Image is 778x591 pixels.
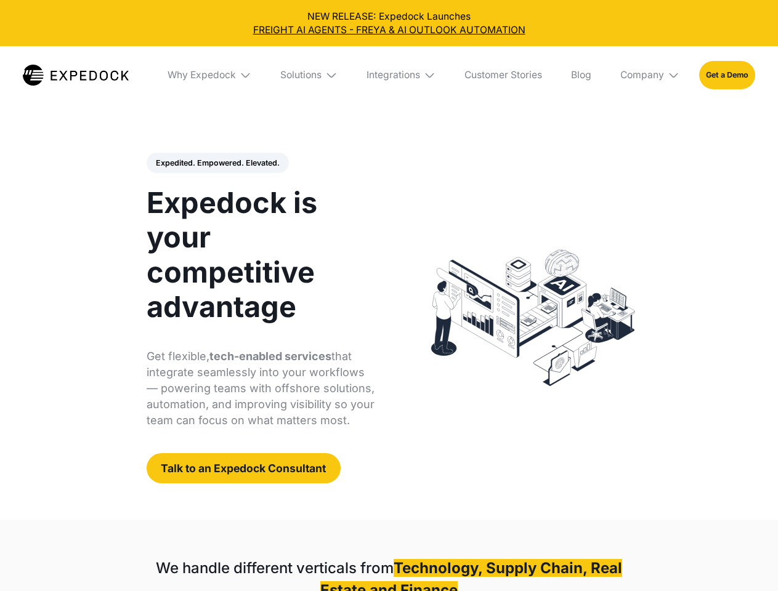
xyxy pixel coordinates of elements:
div: Integrations [357,46,445,104]
a: Get a Demo [699,61,755,89]
h1: Expedock is your competitive advantage [147,185,375,324]
a: Talk to an Expedock Consultant [147,453,341,483]
div: Company [620,69,664,81]
div: Integrations [367,69,420,81]
div: Why Expedock [168,69,236,81]
div: Company [610,46,689,104]
div: Solutions [271,46,347,104]
div: NEW RELEASE: Expedock Launches [10,10,769,37]
a: Customer Stories [455,46,551,104]
div: Why Expedock [158,46,261,104]
strong: We handle different verticals from [156,559,394,577]
p: Get flexible, that integrate seamlessly into your workflows — powering teams with offshore soluti... [147,348,375,428]
iframe: Chat Widget [716,532,778,591]
strong: tech-enabled services [209,350,331,363]
a: Blog [561,46,601,104]
div: Solutions [280,69,322,81]
a: FREIGHT AI AGENTS - FREYA & AI OUTLOOK AUTOMATION [10,23,769,37]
